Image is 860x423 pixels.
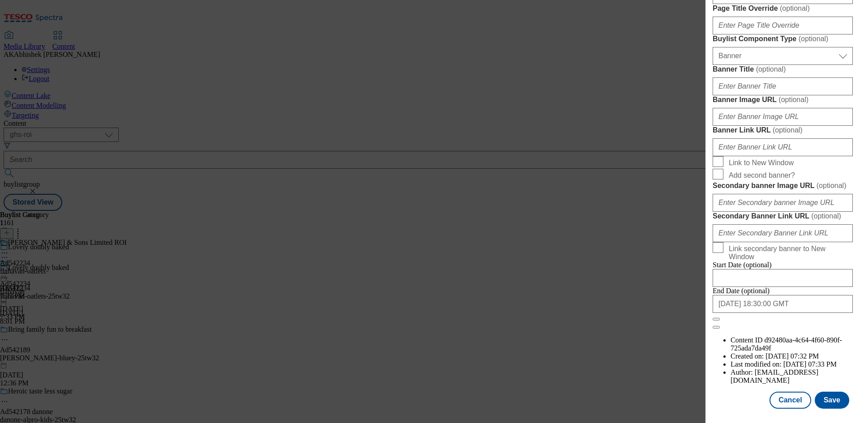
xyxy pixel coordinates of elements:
span: ( optional ) [817,182,847,189]
li: Last modified on: [731,360,853,368]
span: [DATE] 07:33 PM [783,360,837,368]
input: Enter Secondary banner Image URL [713,194,853,212]
span: ( optional ) [799,35,829,43]
span: Link to New Window [729,159,794,167]
span: End Date (optional) [713,287,770,295]
input: Enter Banner Link URL [713,138,853,156]
label: Banner Image URL [713,95,853,104]
span: Start Date (optional) [713,261,772,269]
input: Enter Date [713,295,853,313]
label: Secondary Banner Link URL [713,212,853,221]
span: Add second banner? [729,171,795,179]
button: Cancel [770,392,811,409]
span: ( optional ) [773,126,803,134]
input: Enter Banner Image URL [713,108,853,126]
li: Content ID [731,336,853,352]
span: ( optional ) [756,65,786,73]
input: Enter Banner Title [713,77,853,95]
label: Banner Link URL [713,126,853,135]
label: Buylist Component Type [713,34,853,43]
input: Enter Date [713,269,853,287]
label: Page Title Override [713,4,853,13]
li: Created on: [731,352,853,360]
input: Enter Secondary Banner Link URL [713,224,853,242]
input: Enter Page Title Override [713,17,853,34]
span: ( optional ) [778,96,808,103]
span: [DATE] 07:32 PM [765,352,819,360]
label: Secondary banner Image URL [713,181,853,190]
span: d92480aa-4c64-4f60-890f-725ada7da49f [731,336,842,352]
button: Save [815,392,849,409]
label: Banner Title [713,65,853,74]
span: Link secondary banner to New Window [729,245,849,261]
button: Close [713,318,720,320]
span: ( optional ) [811,212,841,220]
li: Author: [731,368,853,385]
span: ( optional ) [780,4,810,12]
span: [EMAIL_ADDRESS][DOMAIN_NAME] [731,368,818,384]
